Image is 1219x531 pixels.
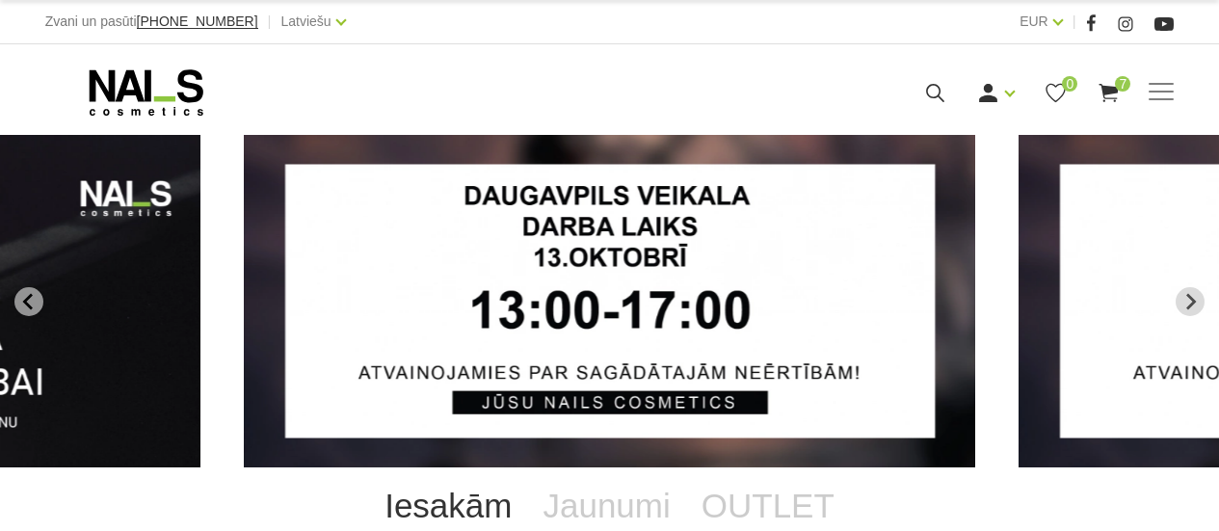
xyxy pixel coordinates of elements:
span: | [268,10,272,34]
span: 0 [1062,76,1077,92]
li: 1 of 13 [244,135,975,467]
a: EUR [1020,10,1048,33]
a: Latviešu [281,10,331,33]
a: [PHONE_NUMBER] [137,14,258,29]
span: | [1073,10,1076,34]
button: Go to last slide [14,287,43,316]
span: [PHONE_NUMBER] [137,13,258,29]
span: 7 [1115,76,1130,92]
a: 0 [1044,81,1068,105]
button: Next slide [1176,287,1205,316]
div: Zvani un pasūti [45,10,258,34]
a: 7 [1097,81,1121,105]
